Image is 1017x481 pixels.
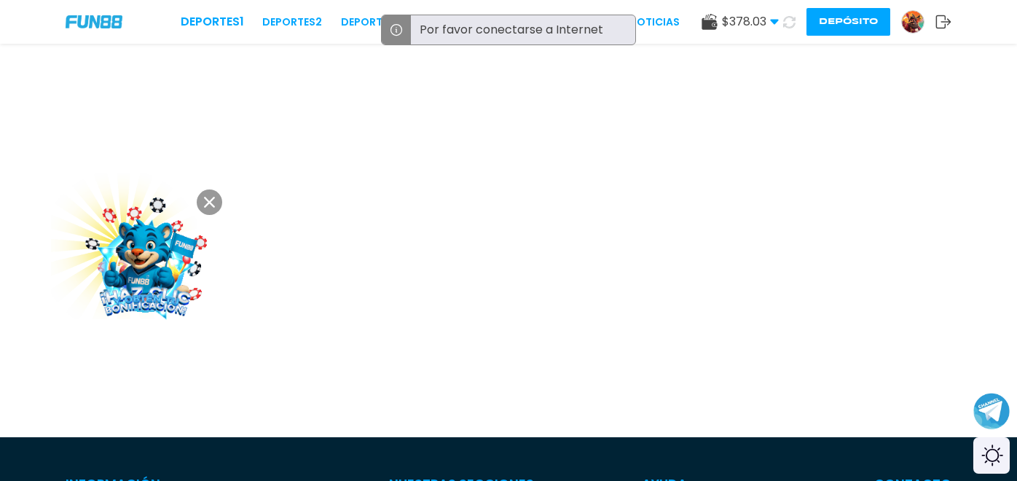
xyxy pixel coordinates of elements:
[80,197,211,328] img: Image Link
[66,15,122,28] img: Company Logo
[902,11,924,33] img: Avatar
[722,13,779,31] span: $ 378.03
[973,437,1010,474] div: Switch theme
[901,10,935,34] a: Avatar
[411,15,635,44] p: Por favor conectarse a Internet
[806,8,890,36] button: Depósito
[181,13,244,31] a: Deportes1
[973,392,1010,430] button: Join telegram channel
[341,15,401,30] a: Deportes3
[262,15,322,30] a: Deportes2
[629,15,680,30] a: NOTICIAS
